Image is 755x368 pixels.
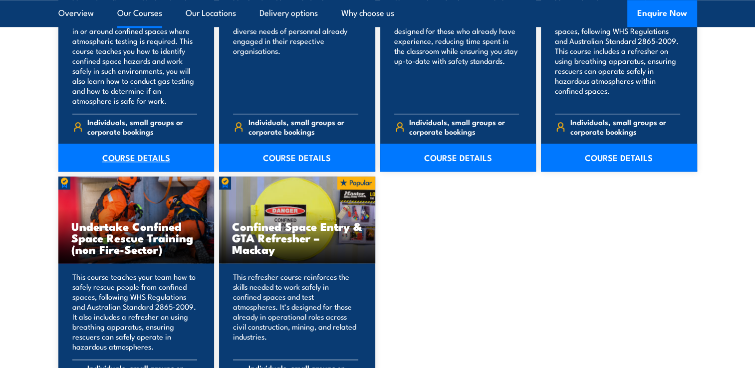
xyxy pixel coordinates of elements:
[249,117,358,136] span: Individuals, small groups or corporate bookings
[232,220,362,255] h3: Confined Space Entry & GTA Refresher – Mackay
[219,144,375,172] a: COURSE DETAILS
[380,144,536,172] a: COURSE DETAILS
[58,144,215,172] a: COURSE DETAILS
[541,144,697,172] a: COURSE DETAILS
[87,117,197,136] span: Individuals, small groups or corporate bookings
[71,220,202,255] h3: Undertake Confined Space Rescue Training (non Fire-Sector)
[72,272,198,352] p: This course teaches your team how to safely rescue people from confined spaces, following WHS Reg...
[409,117,519,136] span: Individuals, small groups or corporate bookings
[570,117,680,136] span: Individuals, small groups or corporate bookings
[233,272,358,352] p: This refresher course reinforces the skills needed to work safely in confined spaces and test atm...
